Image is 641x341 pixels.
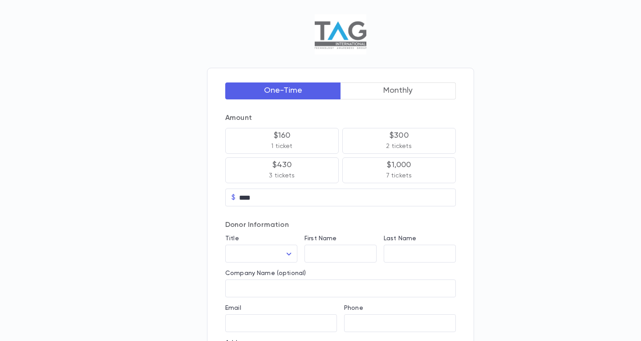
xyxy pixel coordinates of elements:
label: Phone [344,304,363,312]
p: Donor Information [225,221,456,230]
p: 7 tickets [386,171,412,180]
p: Amount [225,114,456,123]
p: $160 [274,131,291,140]
label: Last Name [384,235,416,242]
img: Logo [315,14,366,54]
button: $3002 tickets [342,128,456,154]
label: First Name [304,235,337,242]
p: 2 tickets [386,142,412,151]
button: $1601 ticket [225,128,339,154]
div: ​ [225,245,297,263]
button: One-Time [225,82,341,99]
p: $1,000 [387,160,411,169]
label: Title [225,235,239,242]
p: $ [231,193,235,202]
button: Monthly [341,82,456,99]
label: Company Name (optional) [225,270,306,277]
p: 3 tickets [269,171,295,180]
p: $300 [389,131,409,140]
button: $4303 tickets [225,157,339,183]
p: 1 ticket [271,142,292,151]
button: $1,0007 tickets [342,157,456,183]
label: Email [225,304,241,312]
p: $430 [272,160,292,169]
